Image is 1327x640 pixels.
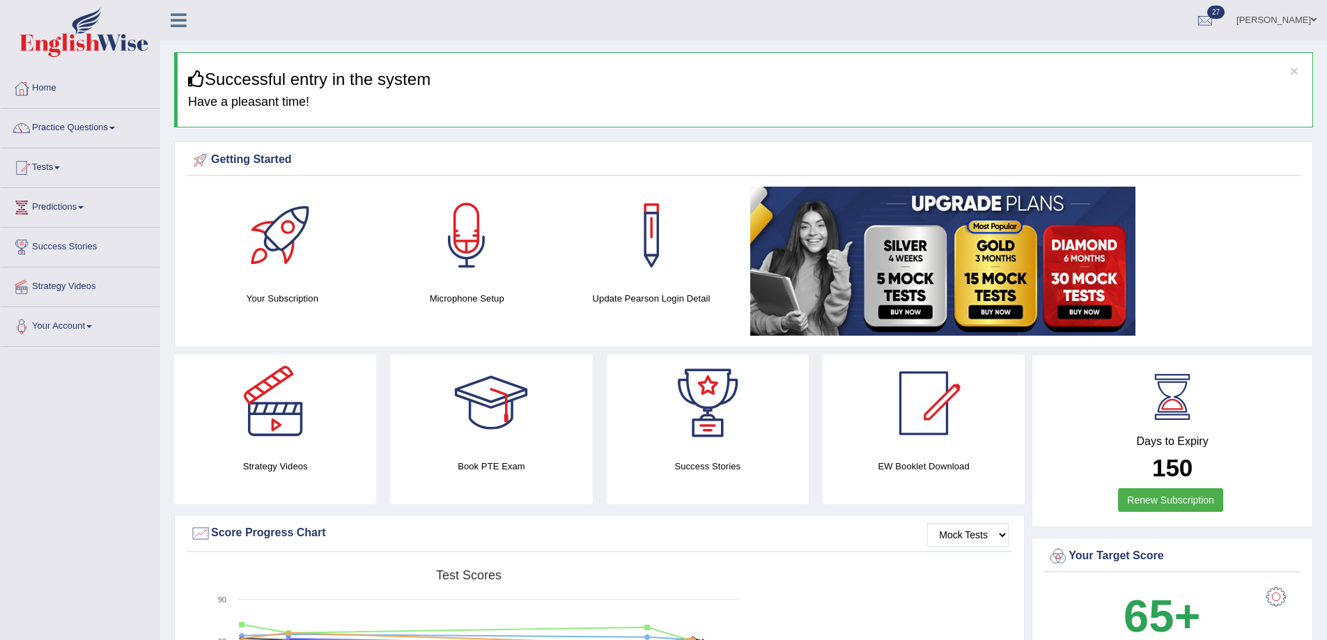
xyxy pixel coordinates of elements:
[1,148,160,183] a: Tests
[1,109,160,143] a: Practice Questions
[174,459,376,474] h4: Strategy Videos
[218,595,226,604] text: 90
[390,459,592,474] h4: Book PTE Exam
[1118,488,1223,512] a: Renew Subscription
[382,291,552,306] h4: Microphone Setup
[1,228,160,263] a: Success Stories
[1048,435,1297,448] h4: Days to Expiry
[566,291,737,306] h4: Update Pearson Login Detail
[1207,6,1225,19] span: 27
[1,267,160,302] a: Strategy Videos
[188,95,1302,109] h4: Have a pleasant time!
[1152,454,1193,481] b: 150
[607,459,809,474] h4: Success Stories
[190,150,1297,171] div: Getting Started
[1,69,160,104] a: Home
[1,188,160,223] a: Predictions
[436,568,502,582] tspan: Test scores
[197,291,368,306] h4: Your Subscription
[1048,546,1297,567] div: Your Target Score
[750,187,1135,336] img: small5.jpg
[188,70,1302,88] h3: Successful entry in the system
[1,307,160,342] a: Your Account
[823,459,1025,474] h4: EW Booklet Download
[1290,63,1298,78] button: ×
[190,523,1009,544] div: Score Progress Chart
